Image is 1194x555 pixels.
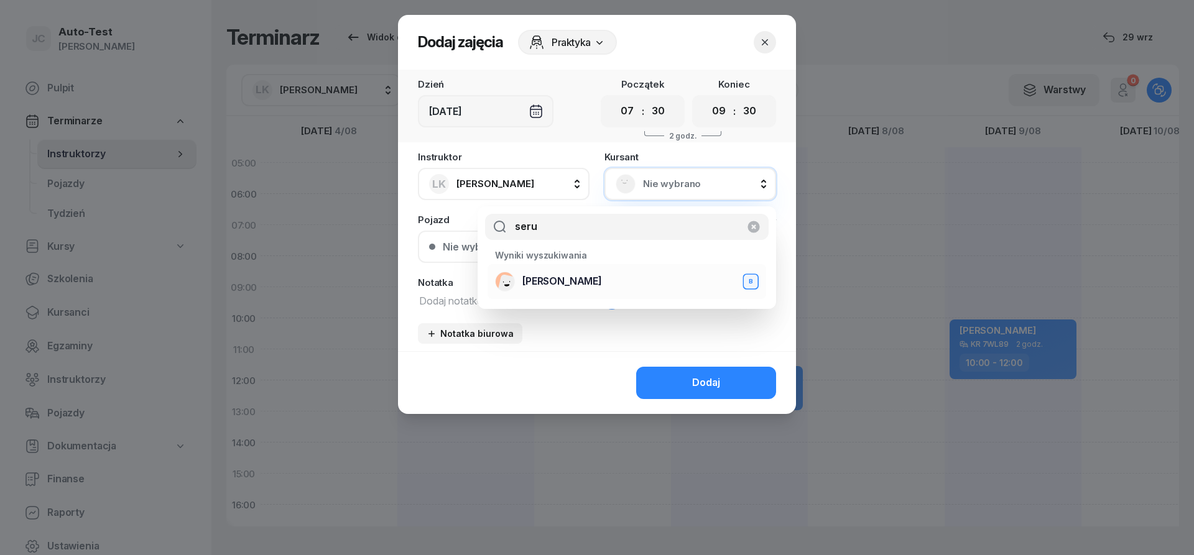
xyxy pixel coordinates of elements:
[485,214,769,240] input: Szukaj
[552,35,591,50] span: Praktyka
[745,276,757,287] div: B
[418,32,503,52] h2: Dodaj zajęcia
[418,168,590,200] button: LK[PERSON_NAME]
[443,242,504,252] div: Nie wybrano
[743,273,759,290] button: B
[692,375,720,391] div: Dodaj
[456,178,534,190] span: [PERSON_NAME]
[636,367,776,399] button: Dodaj
[733,104,736,119] div: :
[418,231,776,263] button: Nie wybrano
[522,273,602,290] span: [PERSON_NAME]
[643,176,765,192] span: Nie wybrano
[495,250,587,260] span: Wyniki wyszukiwania
[418,323,522,344] button: Notatka biurowa
[642,104,644,119] div: :
[432,179,446,190] span: LK
[427,328,514,339] div: Notatka biurowa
